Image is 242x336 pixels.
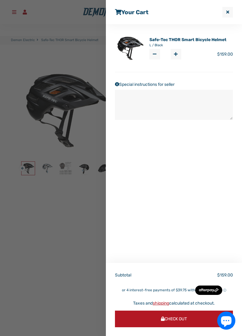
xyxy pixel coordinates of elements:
[115,300,233,306] p: Taxes and calculated at checkout.
[153,301,169,306] a: shipping
[149,37,227,43] a: Safe-Tec THOR Smart Bicycle Helmet
[161,316,187,321] span: Check Out
[149,43,233,48] span: L / Black
[149,49,160,60] button: Reduce item quantity by one
[115,311,233,327] button: Check Out
[171,49,181,60] button: Increase item quantity by one
[215,312,237,331] inbox-online-store-chat: Shopify online store chat
[149,49,181,60] input: quantity
[174,272,233,278] p: $159.00
[115,81,233,88] label: Special instructions for seller
[115,272,174,278] p: Subtotal
[217,52,233,57] span: $159.00
[115,9,149,16] a: Your cart
[115,33,145,63] img: Safe-Tec THOR Smart Bicycle Helmet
